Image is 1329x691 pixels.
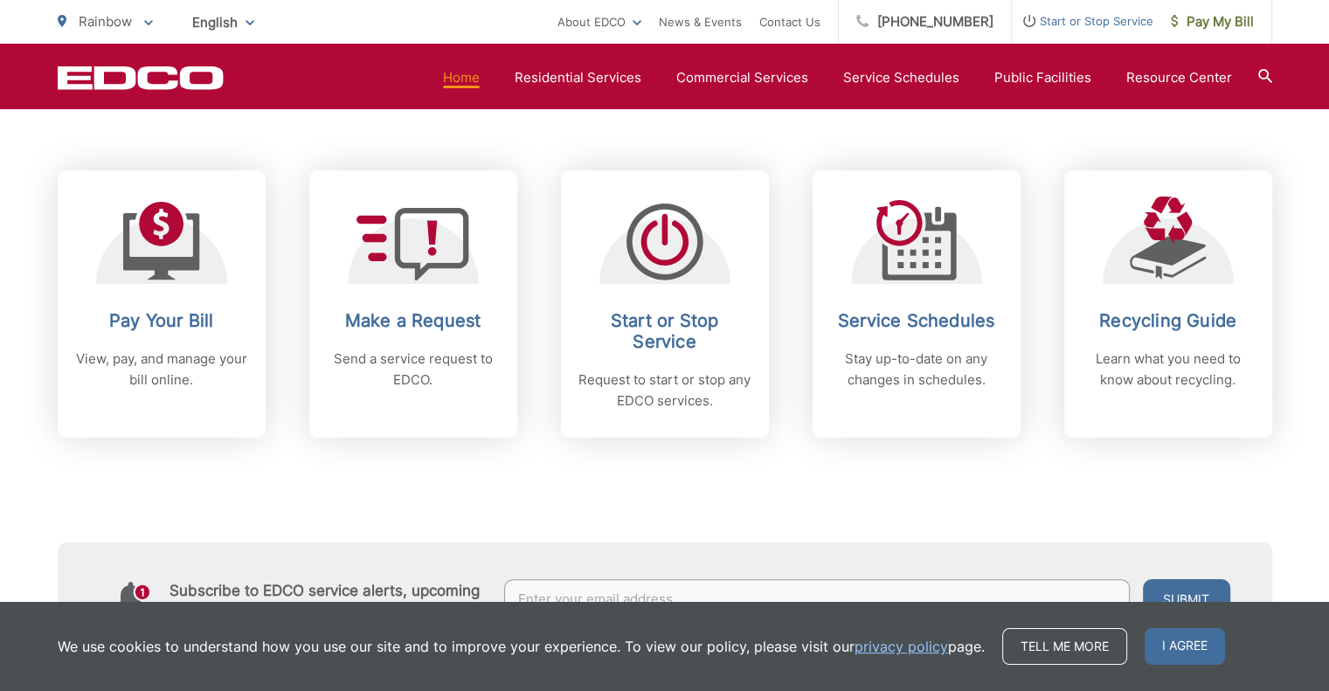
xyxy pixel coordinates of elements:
a: Resource Center [1126,67,1232,88]
a: Contact Us [759,11,820,32]
a: Recycling Guide Learn what you need to know about recycling. [1064,170,1272,438]
h2: Service Schedules [830,310,1003,331]
p: View, pay, and manage your bill online. [75,349,248,390]
a: About EDCO [557,11,641,32]
span: Pay My Bill [1171,11,1254,32]
p: Request to start or stop any EDCO services. [578,370,751,411]
a: News & Events [659,11,742,32]
span: English [179,7,267,38]
a: privacy policy [855,636,948,657]
span: Rainbow [79,13,132,30]
a: EDCD logo. Return to the homepage. [58,66,224,90]
a: Service Schedules Stay up-to-date on any changes in schedules. [813,170,1021,438]
p: Send a service request to EDCO. [327,349,500,390]
h4: Subscribe to EDCO service alerts, upcoming events & environmental news: [170,582,488,617]
a: Commercial Services [676,67,808,88]
a: Make a Request Send a service request to EDCO. [309,170,517,438]
a: Home [443,67,480,88]
p: We use cookies to understand how you use our site and to improve your experience. To view our pol... [58,636,985,657]
a: Residential Services [515,67,641,88]
a: Service Schedules [843,67,959,88]
h2: Make a Request [327,310,500,331]
input: Enter your email address... [504,579,1130,619]
h2: Pay Your Bill [75,310,248,331]
h2: Start or Stop Service [578,310,751,352]
p: Stay up-to-date on any changes in schedules. [830,349,1003,390]
a: Public Facilities [994,67,1091,88]
a: Pay Your Bill View, pay, and manage your bill online. [58,170,266,438]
